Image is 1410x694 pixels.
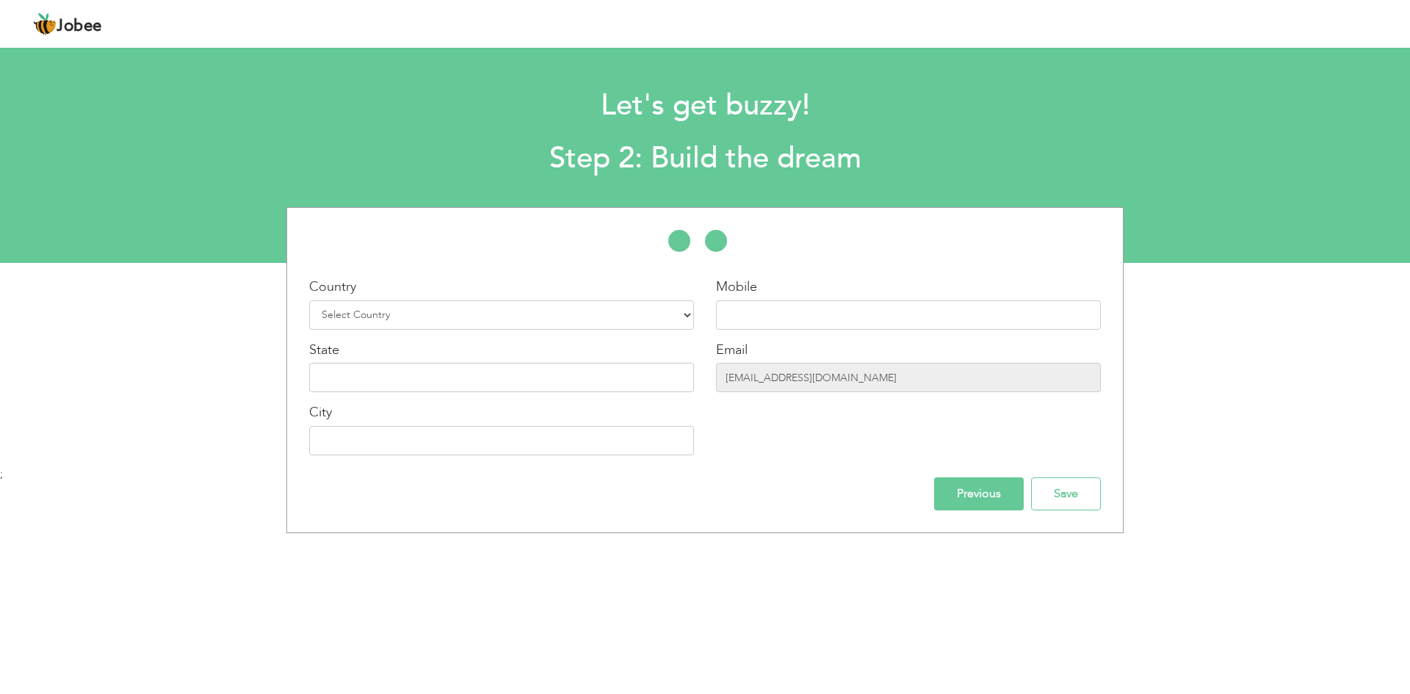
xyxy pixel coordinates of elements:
[33,12,57,36] img: jobee.io
[716,278,757,297] label: Mobile
[187,87,1223,125] h1: Let's get buzzy!
[187,140,1223,178] h2: Step 2: Build the dream
[309,341,339,360] label: State
[1031,477,1101,510] input: Save
[934,477,1024,510] input: Previous
[309,403,332,422] label: City
[716,341,748,360] label: Email
[309,278,356,297] label: Country
[57,18,102,35] span: Jobee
